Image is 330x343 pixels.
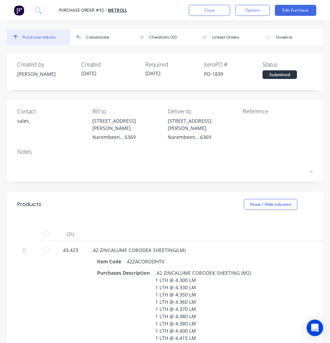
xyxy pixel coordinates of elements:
[17,60,76,69] div: Created by
[92,117,162,132] div: [STREET_ADDRESS][PERSON_NAME]
[276,34,292,40] div: Timeline
[307,320,323,336] div: Open Intercom Messenger
[168,107,238,115] div: Deliver to
[92,107,162,115] div: Bill to
[244,199,297,210] button: Show / Hide columns
[145,60,204,69] div: Required
[168,133,238,141] div: Narembeen, , 6369
[108,7,127,13] a: METROLL
[86,34,109,40] div: Collaborate
[197,29,260,45] button: Linked Orders
[127,256,164,266] div: 42ZACORODHTV
[81,60,140,69] div: Created
[204,70,262,78] div: PO-1839
[17,70,76,78] div: [PERSON_NAME]
[212,34,239,40] div: Linked Orders
[275,5,316,16] button: Edit Purchase
[17,200,41,209] div: Products
[189,5,230,16] button: Close
[7,29,70,45] button: Purchase details
[133,29,197,45] button: Checklists 0/0
[55,227,86,241] div: Qty
[14,5,24,16] img: Factory
[97,256,127,266] div: Item Code
[59,7,107,13] div: Purchase Order #32 -
[168,117,238,132] div: [STREET_ADDRESS][PERSON_NAME]
[70,29,134,45] button: Collaborate
[243,107,313,115] div: Reference
[97,268,155,278] div: Purchases Description
[17,148,313,156] div: Notes
[17,117,29,124] div: sales
[204,60,262,69] div: Xero PO #
[262,70,297,79] div: Submitted
[149,34,177,40] div: Checklists 0/0
[22,34,55,40] div: Purchase details
[235,5,270,16] button: Options
[262,60,321,69] div: Status
[61,246,81,254] div: 43.423
[92,133,162,141] div: Narembeen, , 6369
[260,29,323,45] button: Timeline
[17,107,87,115] div: Contact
